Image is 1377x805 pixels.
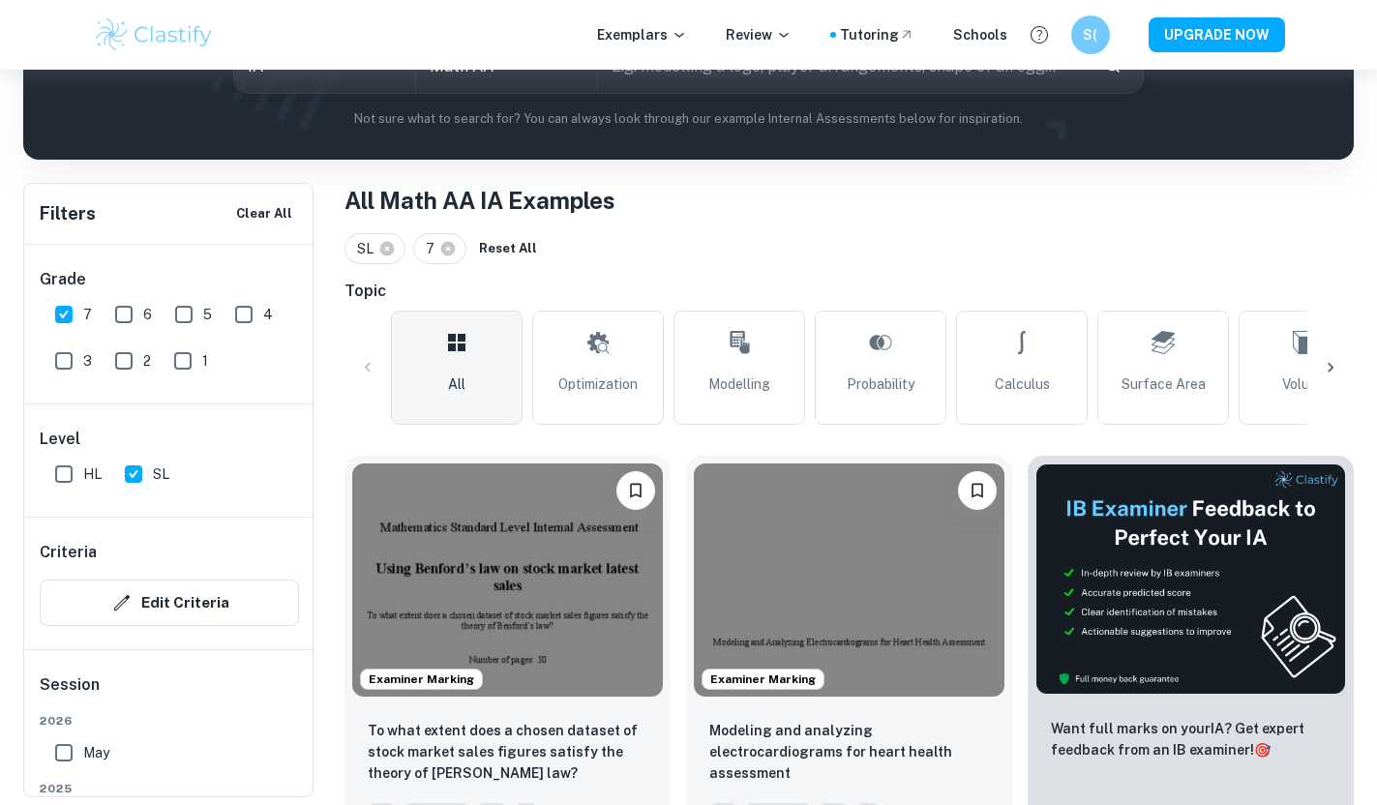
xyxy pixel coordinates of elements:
span: 4 [263,304,273,325]
span: 2 [143,350,151,372]
span: 1 [202,350,208,372]
span: Calculus [995,373,1050,395]
p: Exemplars [597,24,687,45]
h6: Session [40,673,299,712]
span: Optimization [558,373,638,395]
span: Volume [1282,373,1328,395]
a: Schools [953,24,1007,45]
button: Clear All [231,199,297,228]
button: Reset All [474,234,542,263]
span: Probability [847,373,914,395]
button: Help and Feedback [1023,18,1056,51]
span: Examiner Marking [703,671,823,688]
button: S( [1071,15,1110,54]
button: Bookmark [958,471,997,510]
h6: S( [1079,24,1101,45]
img: Math AA IA example thumbnail: Modeling and analyzing electrocardiogram [694,463,1004,697]
span: SL [153,463,169,485]
button: Edit Criteria [40,580,299,626]
p: To what extent does a chosen dataset of stock market sales figures satisfy the theory of Benford’... [368,720,647,784]
img: Math AA IA example thumbnail: To what extent does a chosen dataset of [352,463,663,697]
div: 7 [413,233,466,264]
span: 7 [426,238,443,259]
h1: All Math AA IA Examples [344,183,1354,218]
a: Tutoring [840,24,914,45]
span: Examiner Marking [361,671,482,688]
span: All [448,373,465,395]
h6: Level [40,428,299,451]
span: 6 [143,304,152,325]
div: SL [344,233,405,264]
span: May [83,742,109,763]
p: Modeling and analyzing electrocardiograms for heart health assessment [709,720,989,784]
img: Clastify logo [93,15,216,54]
span: HL [83,463,102,485]
h6: Grade [40,268,299,291]
span: Surface Area [1122,373,1206,395]
p: Not sure what to search for? You can always look through our example Internal Assessments below f... [39,109,1338,129]
button: UPGRADE NOW [1149,17,1285,52]
p: Review [726,24,792,45]
span: SL [357,238,382,259]
span: 3 [83,350,92,372]
span: 7 [83,304,92,325]
p: Want full marks on your IA ? Get expert feedback from an IB examiner! [1051,718,1331,760]
h6: Criteria [40,541,97,564]
span: 5 [203,304,212,325]
span: 🎯 [1254,742,1271,758]
img: Thumbnail [1035,463,1346,695]
h6: Topic [344,280,1354,303]
span: 2025 [40,780,299,797]
span: 2026 [40,712,299,730]
button: Bookmark [616,471,655,510]
h6: Filters [40,200,96,227]
span: Modelling [708,373,770,395]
